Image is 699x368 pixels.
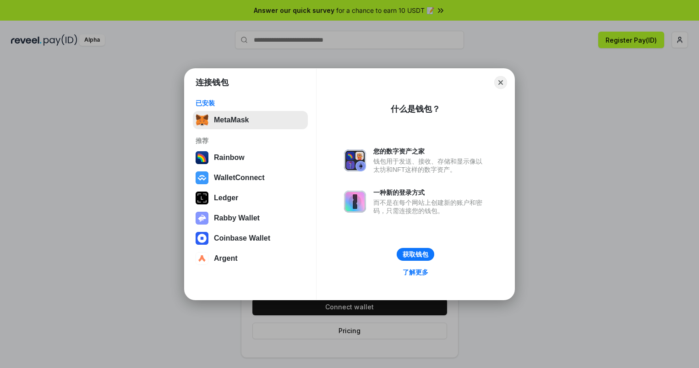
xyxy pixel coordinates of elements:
div: 您的数字资产之家 [373,147,487,155]
a: 了解更多 [397,266,434,278]
div: MetaMask [214,116,249,124]
img: svg+xml,%3Csvg%20width%3D%2228%22%20height%3D%2228%22%20viewBox%3D%220%200%2028%2028%22%20fill%3D... [196,171,208,184]
button: Rainbow [193,148,308,167]
div: Rabby Wallet [214,214,260,222]
img: svg+xml,%3Csvg%20width%3D%2228%22%20height%3D%2228%22%20viewBox%3D%220%200%2028%2028%22%20fill%3D... [196,252,208,265]
div: Ledger [214,194,238,202]
div: 获取钱包 [403,250,428,258]
img: svg+xml,%3Csvg%20xmlns%3D%22http%3A%2F%2Fwww.w3.org%2F2000%2Fsvg%22%20fill%3D%22none%22%20viewBox... [344,191,366,213]
div: Argent [214,254,238,263]
button: WalletConnect [193,169,308,187]
div: 了解更多 [403,268,428,276]
button: Coinbase Wallet [193,229,308,247]
img: svg+xml,%3Csvg%20fill%3D%22none%22%20height%3D%2233%22%20viewBox%3D%220%200%2035%2033%22%20width%... [196,114,208,126]
button: 获取钱包 [397,248,434,261]
div: WalletConnect [214,174,265,182]
h1: 连接钱包 [196,77,229,88]
div: Coinbase Wallet [214,234,270,242]
div: Rainbow [214,154,245,162]
img: svg+xml,%3Csvg%20width%3D%2228%22%20height%3D%2228%22%20viewBox%3D%220%200%2028%2028%22%20fill%3D... [196,232,208,245]
button: Close [494,76,507,89]
div: 推荐 [196,137,305,145]
img: svg+xml,%3Csvg%20width%3D%22120%22%20height%3D%22120%22%20viewBox%3D%220%200%20120%20120%22%20fil... [196,151,208,164]
button: MetaMask [193,111,308,129]
div: 一种新的登录方式 [373,188,487,197]
button: Ledger [193,189,308,207]
img: svg+xml,%3Csvg%20xmlns%3D%22http%3A%2F%2Fwww.w3.org%2F2000%2Fsvg%22%20fill%3D%22none%22%20viewBox... [196,212,208,225]
div: 已安装 [196,99,305,107]
div: 什么是钱包？ [391,104,440,115]
button: Argent [193,249,308,268]
div: 钱包用于发送、接收、存储和显示像以太坊和NFT这样的数字资产。 [373,157,487,174]
img: svg+xml,%3Csvg%20xmlns%3D%22http%3A%2F%2Fwww.w3.org%2F2000%2Fsvg%22%20width%3D%2228%22%20height%3... [196,192,208,204]
button: Rabby Wallet [193,209,308,227]
div: 而不是在每个网站上创建新的账户和密码，只需连接您的钱包。 [373,198,487,215]
img: svg+xml,%3Csvg%20xmlns%3D%22http%3A%2F%2Fwww.w3.org%2F2000%2Fsvg%22%20fill%3D%22none%22%20viewBox... [344,149,366,171]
